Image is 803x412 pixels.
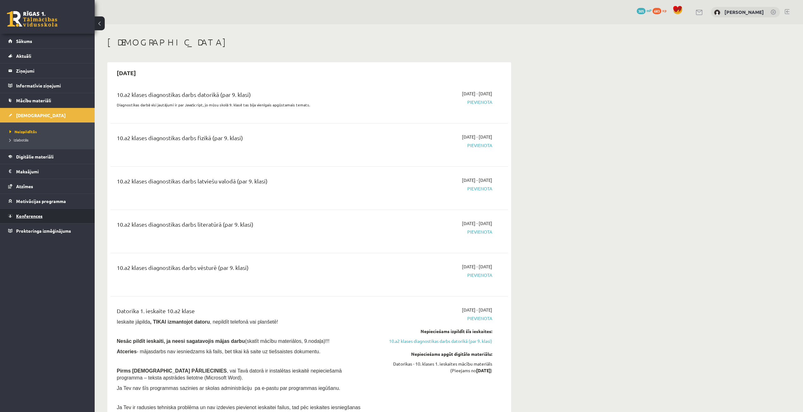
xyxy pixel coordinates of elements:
strong: [DATE] [476,367,491,373]
span: Izlabotās [9,137,28,142]
a: Proktoringa izmēģinājums [8,224,87,238]
span: [DATE] - [DATE] [462,307,492,313]
span: Ieskaite jāpilda , nepildīt telefonā vai planšetē! [117,319,278,325]
div: 10.a2 klases diagnostikas darbs literatūrā (par 9. klasi) [117,220,364,232]
a: 305 mP [637,8,652,13]
span: Pievienota [373,142,492,149]
span: [DATE] - [DATE] [462,90,492,97]
legend: Maksājumi [16,164,87,179]
b: Atceries [117,349,137,354]
span: Motivācijas programma [16,198,66,204]
div: 10.a2 klases diagnostikas darbs latviešu valodā (par 9. klasi) [117,177,364,188]
a: Ziņojumi [8,63,87,78]
a: Neizpildītās [9,129,88,134]
span: (skatīt mācību materiālos, 9.nodaļa)!!! [245,338,329,344]
a: Maksājumi [8,164,87,179]
span: 305 [637,8,646,14]
b: , TIKAI izmantojot datoru [150,319,210,325]
a: Konferences [8,209,87,223]
a: [DEMOGRAPHIC_DATA] [8,108,87,122]
span: Aktuāli [16,53,31,59]
span: [DEMOGRAPHIC_DATA] [16,112,66,118]
h1: [DEMOGRAPHIC_DATA] [107,37,511,48]
div: Datorika 1. ieskaite 10.a2 klase [117,307,364,318]
span: , vai Tavā datorā ir instalētas ieskaitē nepieciešamā programma – teksta apstrādes lietotne (Micr... [117,368,342,380]
span: Pirms [DEMOGRAPHIC_DATA] PĀRLIECINIES [117,368,227,373]
div: 10.a2 klases diagnostikas darbs fizikā (par 9. klasi) [117,134,364,145]
span: 683 [652,8,661,14]
h2: [DATE] [110,65,142,80]
div: 10.a2 klases diagnostikas darbs vēsturē (par 9. klasi) [117,263,364,275]
span: Pievienota [373,99,492,105]
a: 10.a2 klases diagnostikas darbs datorikā (par 9. klasi) [373,338,492,344]
div: Datorikas - 10. klases 1. ieskaites mācību materiāls (Pieejams no ) [373,361,492,374]
a: Mācību materiāli [8,93,87,108]
div: Nepieciešams apgūt digitālo materiālu: [373,351,492,357]
span: Nesāc pildīt ieskaiti, ja neesi sagatavojis mājas darbu [117,338,245,344]
a: [PERSON_NAME] [724,9,764,15]
legend: Ziņojumi [16,63,87,78]
a: 683 xp [652,8,670,13]
span: mP [647,8,652,13]
div: Nepieciešams izpildīt šīs ieskaites: [373,328,492,335]
span: Konferences [16,213,43,219]
a: Atzīmes [8,179,87,194]
span: Atzīmes [16,183,33,189]
img: Vladislava Vlasova [714,9,720,16]
a: Digitālie materiāli [8,149,87,164]
span: [DATE] - [DATE] [462,220,492,227]
span: Sākums [16,38,32,44]
span: Mācību materiāli [16,98,51,103]
span: [DATE] - [DATE] [462,263,492,270]
span: - mājasdarbs nav iesniedzams kā fails, bet tikai kā saite uz tiešsaistes dokumentu. [117,349,321,354]
span: Pievienota [373,272,492,278]
span: [DATE] - [DATE] [462,177,492,183]
a: Sākums [8,34,87,48]
a: Rīgas 1. Tālmācības vidusskola [7,11,57,27]
span: Digitālie materiāli [16,154,54,159]
div: 10.a2 klases diagnostikas darbs datorikā (par 9. klasi) [117,90,364,102]
span: Pievienota [373,185,492,192]
a: Informatīvie ziņojumi [8,78,87,93]
a: Aktuāli [8,49,87,63]
span: xp [662,8,666,13]
a: Izlabotās [9,137,88,143]
span: Proktoringa izmēģinājums [16,228,71,234]
span: Pievienota [373,229,492,235]
span: [DATE] - [DATE] [462,134,492,140]
span: Pievienota [373,315,492,322]
a: Motivācijas programma [8,194,87,208]
p: Diagnostikas darbā visi jautājumi ir par JavaScript, jo mūsu skolā 9. klasē tas bija vienīgais ap... [117,102,364,108]
legend: Informatīvie ziņojumi [16,78,87,93]
span: Neizpildītās [9,129,37,134]
span: Ja Tev nav šīs programmas sazinies ar skolas administrāciju pa e-pastu par programmas iegūšanu. [117,385,340,391]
